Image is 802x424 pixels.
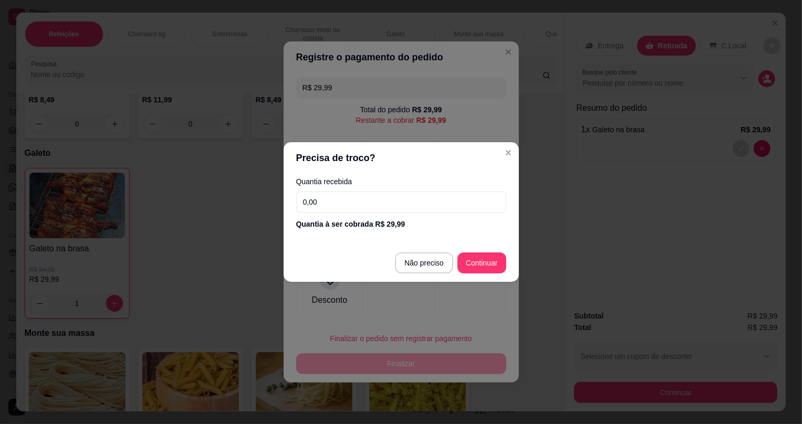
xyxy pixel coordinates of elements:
div: Quantia à ser cobrada R$ 29,99 [296,219,506,229]
header: Precisa de troco? [284,142,519,174]
label: Quantia recebida [296,178,506,185]
button: Close [500,144,517,161]
button: Não preciso [395,252,453,273]
button: Continuar [457,252,506,273]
